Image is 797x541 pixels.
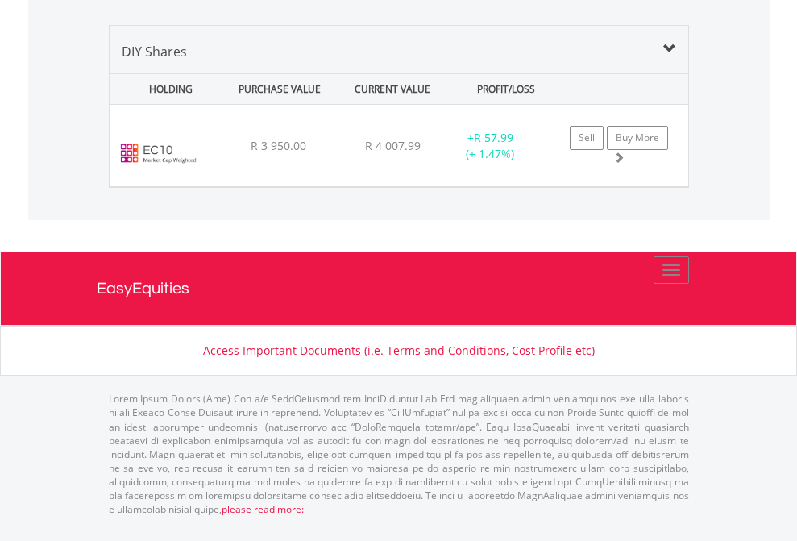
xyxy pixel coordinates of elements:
[109,392,689,516] p: Lorem Ipsum Dolors (Ame) Con a/e SeddOeiusmod tem InciDiduntut Lab Etd mag aliquaen admin veniamq...
[118,125,199,182] img: EC10.EC.EC10.png
[251,138,306,153] span: R 3 950.00
[97,252,701,325] a: EasyEquities
[607,126,668,150] a: Buy More
[122,43,187,60] span: DIY Shares
[570,126,604,150] a: Sell
[225,74,334,104] div: PURCHASE VALUE
[474,130,513,145] span: R 57.99
[203,343,595,358] a: Access Important Documents (i.e. Terms and Conditions, Cost Profile etc)
[365,138,421,153] span: R 4 007.99
[111,74,221,104] div: HOLDING
[451,74,561,104] div: PROFIT/LOSS
[222,502,304,516] a: please read more:
[338,74,447,104] div: CURRENT VALUE
[440,130,541,162] div: + (+ 1.47%)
